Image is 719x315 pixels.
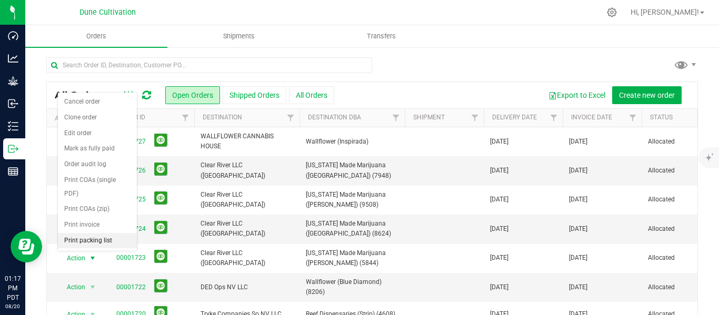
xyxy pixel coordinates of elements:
[569,253,587,263] span: [DATE]
[57,251,86,266] span: Action
[201,219,293,239] span: Clear River LLC ([GEOGRAPHIC_DATA])
[619,91,675,99] span: Create new order
[306,190,398,210] span: [US_STATE] Made Marijuana ([PERSON_NAME]) (9508)
[86,280,99,294] span: select
[201,160,293,180] span: Clear River LLC ([GEOGRAPHIC_DATA])
[282,109,299,127] a: Filter
[201,190,293,210] span: Clear River LLC ([GEOGRAPHIC_DATA])
[542,86,612,104] button: Export to Excel
[58,201,137,217] li: Print COAs (zip)
[490,224,508,234] span: [DATE]
[8,166,18,177] inline-svg: Reports
[58,157,137,172] li: Order audit log
[306,160,398,180] span: [US_STATE] Made Marijuana ([GEOGRAPHIC_DATA]) (7948)
[490,137,508,147] span: [DATE]
[648,195,714,205] span: Allocated
[569,166,587,176] span: [DATE]
[58,110,137,126] li: Clone order
[612,86,682,104] button: Create new order
[55,115,106,122] div: Actions
[631,8,699,16] span: Hi, [PERSON_NAME]!
[306,277,398,297] span: Wallflower (Blue Diamond) (8206)
[201,282,293,292] span: DED Ops NV LLC
[25,25,167,47] a: Orders
[648,282,714,292] span: Allocated
[490,282,508,292] span: [DATE]
[310,25,452,47] a: Transfers
[5,302,21,310] p: 08/20
[116,253,146,263] a: 00001723
[86,251,99,266] span: select
[569,195,587,205] span: [DATE]
[11,231,42,262] iframe: Resource center
[167,25,309,47] a: Shipments
[492,114,537,121] a: Delivery Date
[201,248,293,268] span: Clear River LLC ([GEOGRAPHIC_DATA])
[58,126,137,141] li: Edit order
[58,141,137,157] li: Mark as fully paid
[490,253,508,263] span: [DATE]
[177,109,194,127] a: Filter
[650,114,673,121] a: Status
[569,224,587,234] span: [DATE]
[8,76,18,86] inline-svg: Grow
[413,114,445,121] a: Shipment
[624,109,642,127] a: Filter
[571,114,612,121] a: Invoice Date
[58,172,137,201] li: Print COAs (single PDF)
[223,86,286,104] button: Shipped Orders
[72,32,121,41] span: Orders
[648,166,714,176] span: Allocated
[209,32,269,41] span: Shipments
[58,217,137,233] li: Print invoice
[8,31,18,41] inline-svg: Dashboard
[648,137,714,147] span: Allocated
[116,282,146,292] a: 00001722
[490,166,508,176] span: [DATE]
[8,144,18,154] inline-svg: Outbound
[353,32,410,41] span: Transfers
[306,248,398,268] span: [US_STATE] Made Marijuana ([PERSON_NAME]) (5844)
[8,98,18,109] inline-svg: Inbound
[466,109,484,127] a: Filter
[5,274,21,302] p: 01:17 PM PDT
[289,86,334,104] button: All Orders
[648,224,714,234] span: Allocated
[605,7,618,17] div: Manage settings
[55,89,114,101] span: All Orders
[201,131,293,151] span: WALLFLOWER CANNABIS HOUSE
[490,195,508,205] span: [DATE]
[203,114,242,121] a: Destination
[8,121,18,131] inline-svg: Inventory
[569,282,587,292] span: [DATE]
[46,57,372,73] input: Search Order ID, Destination, Customer PO...
[545,109,563,127] a: Filter
[306,137,398,147] span: Wallflower (Inspirada)
[387,109,405,127] a: Filter
[165,86,220,104] button: Open Orders
[79,8,136,17] span: Dune Cultivation
[569,137,587,147] span: [DATE]
[58,94,137,110] li: Cancel order
[648,253,714,263] span: Allocated
[58,233,137,249] li: Print packing list
[57,280,86,294] span: Action
[306,219,398,239] span: [US_STATE] Made Marijuana ([GEOGRAPHIC_DATA]) (8624)
[308,114,361,121] a: Destination DBA
[8,53,18,64] inline-svg: Analytics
